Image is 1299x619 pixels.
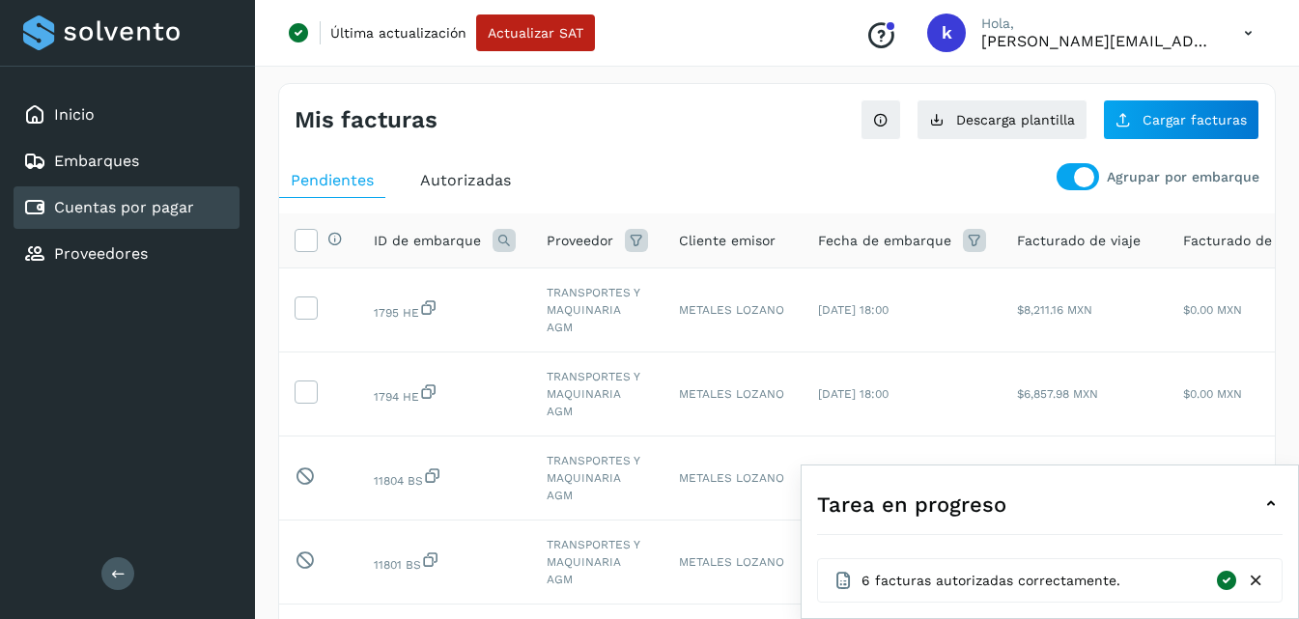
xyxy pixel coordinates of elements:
td: METALES LOZANO [664,352,803,436]
span: Proveedor [547,231,613,251]
td: TRANSPORTES Y MAQUINARIA AGM [531,521,664,605]
td: METALES LOZANO [664,521,803,605]
span: $8,211.16 MXN [1017,303,1092,317]
span: $0.00 MXN [1183,387,1242,401]
span: Tarea en progreso [817,489,1006,521]
span: [DATE] 18:00 [818,387,889,401]
p: Agrupar por embarque [1107,169,1259,185]
span: Actualizar SAT [488,26,583,40]
td: TRANSPORTES Y MAQUINARIA AGM [531,352,664,436]
span: Pendientes [291,171,374,189]
span: 7a044ac3-f356-4f82-b87b-6d4b089ec27f [374,558,440,572]
h4: Mis facturas [295,106,438,134]
span: [DATE] 18:00 [818,303,889,317]
td: METALES LOZANO [664,268,803,352]
a: Embarques [54,152,139,170]
span: a44fdaa5-ffa5-4f09-afe3-69ca818b066a [374,474,442,488]
span: $6,857.98 MXN [1017,387,1098,401]
a: Cuentas por pagar [54,198,194,216]
span: Autorizadas [420,171,511,189]
span: Cargar facturas [1143,113,1247,127]
td: TRANSPORTES Y MAQUINARIA AGM [531,436,664,521]
span: Facturado de viaje [1017,231,1141,251]
p: Hola, [981,15,1213,32]
span: b9299db4-a3eb-441c-9f39-c2ba318b83ef [374,390,438,404]
span: 51d06a06-f3d4-4ee6-b53b-3e95d4baae00 [374,306,438,320]
span: 6 facturas autorizadas correctamente. [861,571,1120,591]
button: Actualizar SAT [476,14,595,51]
span: $0.00 MXN [1183,303,1242,317]
p: karla@metaleslozano.com.mx [981,32,1213,50]
td: TRANSPORTES Y MAQUINARIA AGM [531,268,664,352]
span: Fecha de embarque [818,231,951,251]
div: Proveedores [14,233,240,275]
div: Tarea en progreso [817,481,1283,527]
a: Inicio [54,105,95,124]
p: Última actualización [330,24,466,42]
div: Cuentas por pagar [14,186,240,229]
td: METALES LOZANO [664,436,803,521]
span: ID de embarque [374,231,481,251]
span: Descarga plantilla [956,113,1075,127]
button: Cargar facturas [1103,99,1259,140]
a: Proveedores [54,244,148,263]
div: Embarques [14,140,240,183]
button: Descarga plantilla [917,99,1087,140]
span: Cliente emisor [679,231,776,251]
div: Inicio [14,94,240,136]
